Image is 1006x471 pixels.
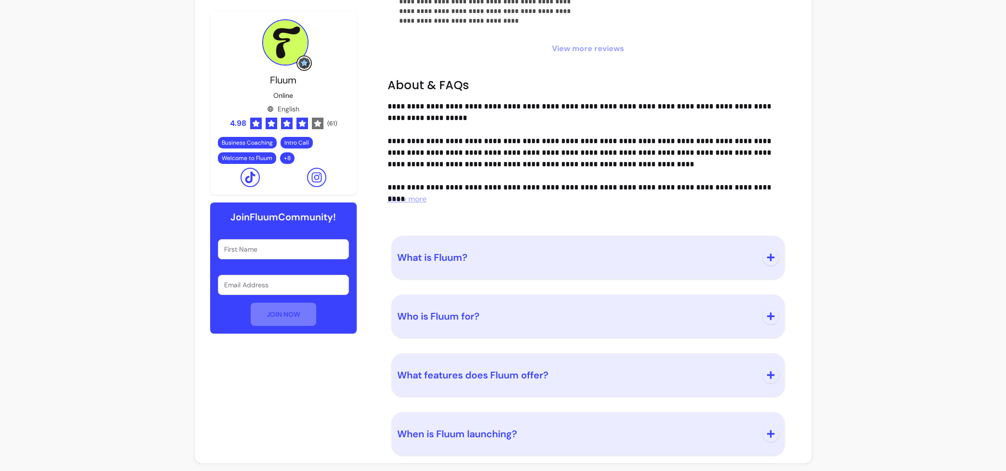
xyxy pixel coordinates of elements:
span: + 8 [282,154,293,162]
span: What is Fluum? [397,251,468,264]
span: Intro Call [284,139,309,147]
img: Provider image [262,19,309,66]
button: What features does Fluum offer? [397,359,779,391]
button: When is Fluum launching? [397,418,779,450]
h6: Join Fluum Community! [230,210,336,224]
span: What features does Fluum offer? [397,369,549,381]
button: Who is Fluum for? [397,300,779,332]
span: Fluum [270,74,296,86]
span: Show more [388,194,427,204]
input: First Name [224,244,343,254]
span: When is Fluum launching? [397,428,517,440]
span: View more reviews [388,43,789,54]
h2: About & FAQs [388,78,789,93]
input: Email Address [224,280,343,290]
span: 4.98 [230,118,246,129]
button: What is Fluum? [397,242,779,273]
p: Online [273,91,293,100]
div: English [267,104,299,114]
span: Welcome to Fluum [222,154,272,162]
span: Business Coaching [222,139,273,147]
img: Grow [298,57,310,69]
span: Who is Fluum for? [397,310,480,323]
span: ( 61 ) [327,120,337,127]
